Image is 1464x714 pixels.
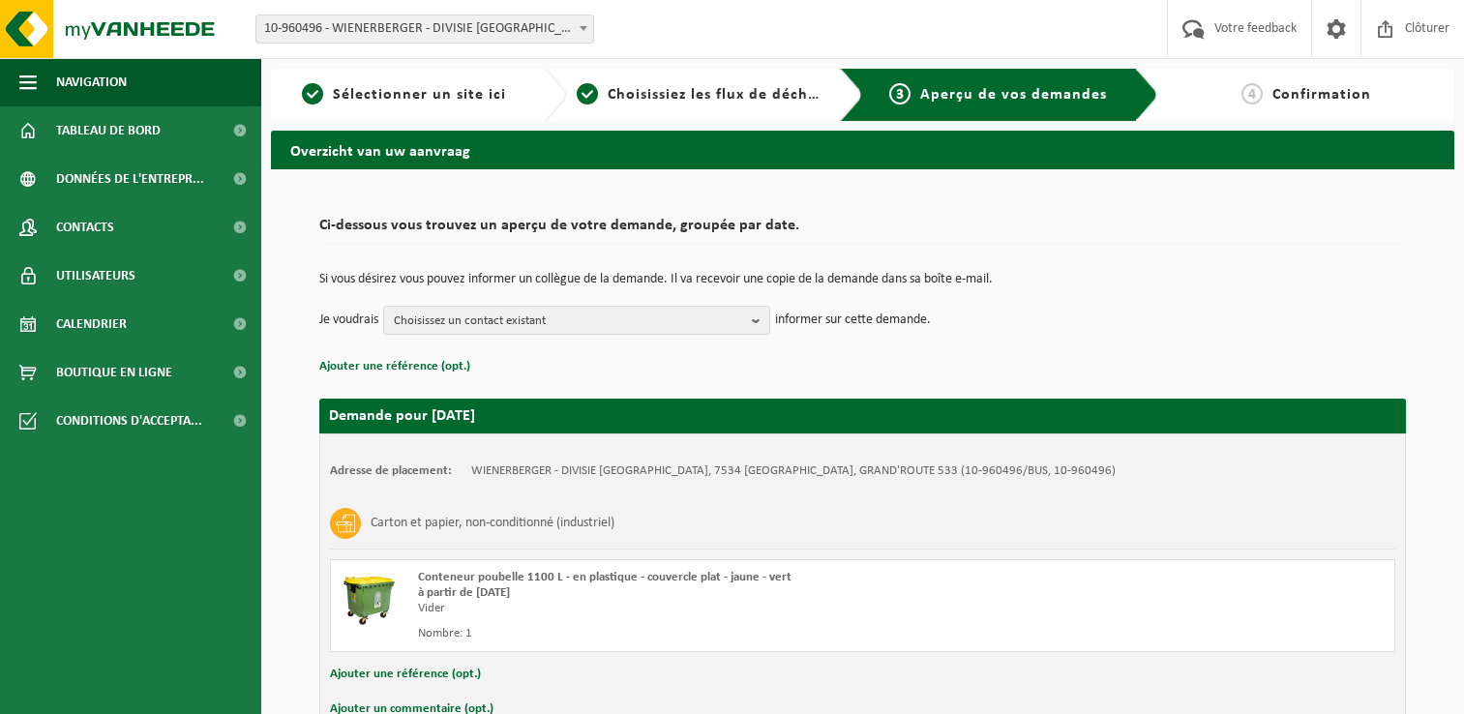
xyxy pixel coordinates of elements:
[56,58,127,106] span: Navigation
[383,306,770,335] button: Choisissez un contact existant
[418,601,941,616] div: Vider
[256,15,593,43] span: 10-960496 - WIENERBERGER - DIVISIE DOORNIK - MAULDE
[341,570,399,628] img: WB-1100-HPE-GN-50.png
[394,307,744,336] span: Choisissez un contact existant
[330,464,452,477] strong: Adresse de placement:
[319,218,1406,244] h2: Ci-dessous vous trouvez un aperçu de votre demande, groupée par date.
[775,306,931,335] p: informer sur cette demande.
[255,15,594,44] span: 10-960496 - WIENERBERGER - DIVISIE DOORNIK - MAULDE
[329,408,475,424] strong: Demande pour [DATE]
[333,87,506,103] span: Sélectionner un site ici
[56,106,161,155] span: Tableau de bord
[471,463,1116,479] td: WIENERBERGER - DIVISIE [GEOGRAPHIC_DATA], 7534 [GEOGRAPHIC_DATA], GRAND'ROUTE 533 (10-960496/BUS,...
[418,626,941,641] div: Nombre: 1
[319,273,1406,286] p: Si vous désirez vous pouvez informer un collègue de la demande. Il va recevoir une copie de la de...
[56,203,114,252] span: Contacts
[56,300,127,348] span: Calendrier
[371,508,614,539] h3: Carton et papier, non-conditionné (industriel)
[608,87,930,103] span: Choisissiez les flux de déchets et récipients
[302,83,323,104] span: 1
[577,83,824,106] a: 2Choisissiez les flux de déchets et récipients
[281,83,528,106] a: 1Sélectionner un site ici
[330,662,481,687] button: Ajouter une référence (opt.)
[889,83,911,104] span: 3
[271,131,1454,168] h2: Overzicht van uw aanvraag
[577,83,598,104] span: 2
[1272,87,1371,103] span: Confirmation
[56,252,135,300] span: Utilisateurs
[1241,83,1263,104] span: 4
[56,397,202,445] span: Conditions d'accepta...
[56,155,204,203] span: Données de l'entrepr...
[319,306,378,335] p: Je voudrais
[56,348,172,397] span: Boutique en ligne
[319,354,470,379] button: Ajouter une référence (opt.)
[418,571,792,583] span: Conteneur poubelle 1100 L - en plastique - couvercle plat - jaune - vert
[920,87,1107,103] span: Aperçu de vos demandes
[418,586,510,599] strong: à partir de [DATE]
